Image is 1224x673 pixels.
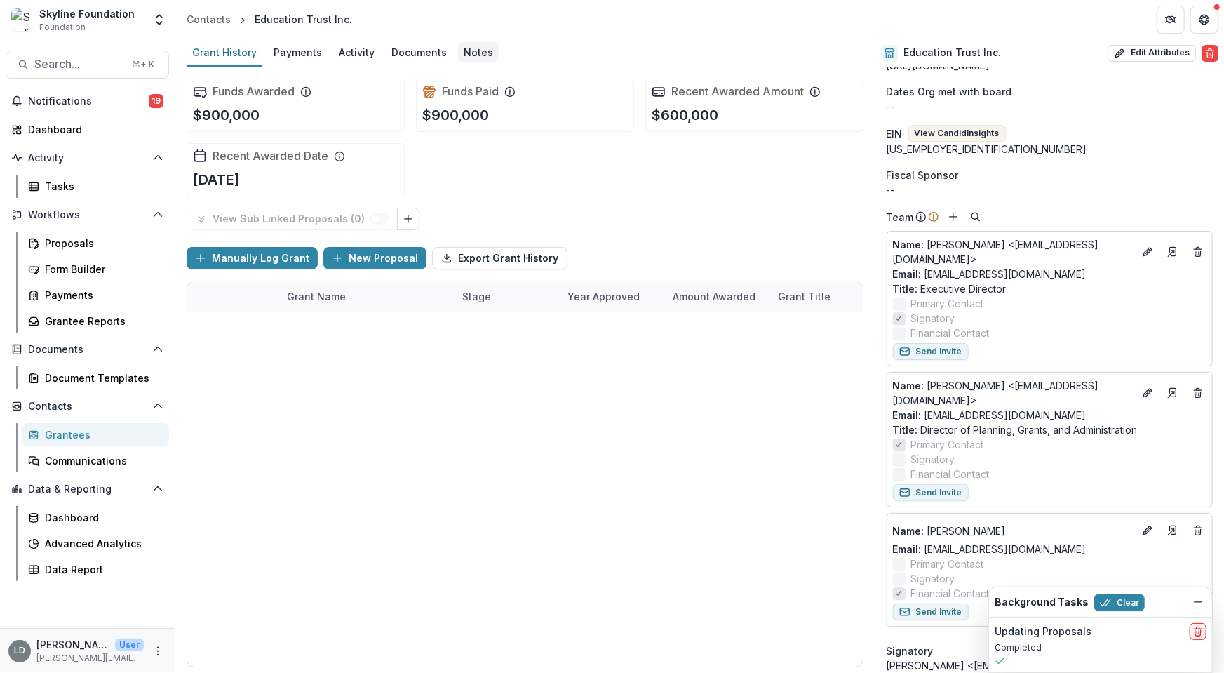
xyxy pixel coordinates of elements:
div: Year approved [559,289,648,304]
a: Payments [268,39,328,67]
a: Go to contact [1162,519,1184,542]
button: Deletes [1190,522,1206,539]
span: Title : [893,424,918,436]
span: Email: [893,409,922,421]
button: Deletes [1190,244,1206,260]
span: Primary Contact [911,437,984,452]
span: Title : [893,283,918,295]
span: Primary Contact [911,557,984,571]
div: Communications [45,453,158,468]
a: Tasks [22,175,169,198]
a: Data Report [22,558,169,581]
span: Signatory [887,644,934,658]
a: Dashboard [6,118,169,141]
span: Data & Reporting [28,484,147,495]
button: Edit [1139,385,1156,401]
div: Stage [454,289,499,304]
div: Payments [45,288,158,302]
div: Stage [454,281,559,312]
div: Proposals [45,236,158,251]
button: View CandidInsights [908,125,1006,142]
span: Notifications [28,95,149,107]
button: Manually Log Grant [187,247,318,269]
button: Search [967,208,984,225]
div: Lisa Dinh [14,646,25,655]
a: Contacts [181,9,236,29]
h2: Recent Awarded Date [213,149,328,163]
button: Open Documents [6,338,169,361]
span: 19 [149,94,163,108]
span: Workflows [28,209,147,221]
div: Grant Name [278,281,454,312]
p: [DATE] [193,169,240,190]
span: Fiscal Sponsor [887,168,959,182]
a: Email: [EMAIL_ADDRESS][DOMAIN_NAME] [893,542,1087,557]
span: Financial Contact [911,326,990,340]
a: Proposals [22,232,169,255]
p: [PERSON_NAME] [893,524,1134,538]
button: Partners [1157,6,1185,34]
button: Open Contacts [6,395,169,418]
button: New Proposal [323,247,426,269]
img: Skyline Foundation [11,8,34,31]
a: Payments [22,284,169,307]
a: Document Templates [22,366,169,389]
div: Notes [458,42,499,62]
button: delete [1190,623,1206,640]
a: Grantees [22,423,169,446]
div: Amount Awarded [664,281,769,312]
div: Grant Title [769,281,875,312]
span: Name : [893,525,924,537]
button: Send Invite [893,604,969,620]
button: Notifications19 [6,90,169,112]
a: Documents [386,39,452,67]
div: Document Templates [45,371,158,385]
a: Name: [PERSON_NAME] [893,524,1134,538]
a: Grant History [187,39,262,67]
button: Open entity switcher [149,6,169,34]
div: Activity [333,42,380,62]
a: Name: [PERSON_NAME] <[EMAIL_ADDRESS][DOMAIN_NAME]> [893,378,1134,408]
p: View Sub Linked Proposals ( 0 ) [213,213,370,225]
a: Dashboard [22,506,169,529]
p: -- [887,99,1213,114]
button: Edit Attributes [1108,45,1196,62]
button: Deletes [1190,385,1206,401]
p: [PERSON_NAME] [36,637,109,652]
div: Grantee Reports [45,314,158,328]
button: Search... [6,51,169,79]
button: View Sub Linked Proposals (0) [187,208,398,230]
button: Edit [1139,522,1156,539]
p: $900,000 [422,105,489,126]
div: -- [887,182,1213,197]
span: Email: [893,268,922,280]
span: Signatory [911,452,955,467]
div: Payments [268,42,328,62]
p: $900,000 [193,105,260,126]
h2: Funds Awarded [213,85,295,98]
p: [PERSON_NAME][EMAIL_ADDRESS][DOMAIN_NAME] [36,652,144,665]
span: Search... [34,58,123,71]
span: Name : [893,239,924,251]
button: Open Data & Reporting [6,478,169,500]
button: Delete [1202,45,1218,62]
a: Email: [EMAIL_ADDRESS][DOMAIN_NAME] [893,408,1087,422]
span: Primary Contact [911,296,984,311]
button: More [149,643,166,660]
div: Grantees [45,427,158,442]
p: Completed [995,641,1206,654]
button: Export Grant History [432,247,567,269]
a: Advanced Analytics [22,532,169,555]
div: Form Builder [45,262,158,276]
div: Skyline Foundation [39,6,135,21]
button: Open Workflows [6,204,169,226]
div: Amount Awarded [664,289,764,304]
div: Advanced Analytics [45,536,158,551]
button: Open Activity [6,147,169,169]
a: Go to contact [1162,241,1184,263]
p: Director of Planning, Grants, and Administration [893,422,1206,437]
span: Documents [28,344,147,356]
button: Send Invite [893,343,969,360]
